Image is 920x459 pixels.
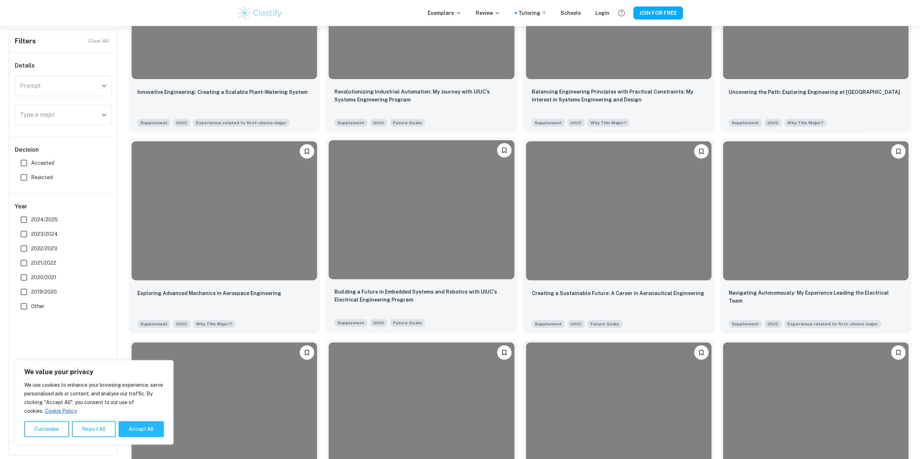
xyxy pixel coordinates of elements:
[31,273,56,281] span: 2020/2021
[129,138,320,334] a: Please log in to bookmark exemplarsExploring Advanced Mechanics in Aerospace EngineeringSupplemen...
[193,118,290,127] span: Explain, in detail, an experience you've had in the past 3 to 4 years related to your first-choic...
[891,144,906,159] button: Please log in to bookmark exemplars
[137,88,308,96] p: Innovative Engineering: Creating a Scalable Plant-Watering System
[787,321,878,327] span: Experience related to first-choice major
[31,259,56,267] span: 2021/2022
[24,421,69,437] button: Customise
[119,421,164,437] button: Accept All
[196,321,232,327] span: Why This Major?
[31,302,44,310] span: Other
[523,138,714,334] a: Please log in to bookmark exemplarsCreating a Sustainable Future: A Career in Aeronautical Engine...
[615,7,628,19] button: Help and Feedback
[787,120,823,126] span: Why This Major?
[497,143,512,157] button: Please log in to bookmark exemplars
[393,320,422,326] span: Future Goals
[99,81,109,91] button: Open
[390,118,425,127] span: Describe your personal and/or career goals after graduating from UIUC and how your selected first...
[193,319,235,328] span: You have selected a second-choice major. Please explain your interest in that major or your overa...
[765,320,782,328] span: UIUC
[729,320,762,328] span: Supplement
[765,119,782,127] span: UIUC
[891,345,906,360] button: Please log in to bookmark exemplars
[15,61,112,70] h6: Details
[334,319,367,327] span: Supplement
[497,345,512,360] button: Please log in to bookmark exemplars
[729,88,900,96] p: Uncovering the Path: Exploring Engineering at UIUC
[784,319,881,328] span: Explain, in detail, an experience you've had in the past 3 to 4 years related to your first-choic...
[15,202,112,211] h6: Year
[587,319,622,328] span: Describe your personal and/or career goals after graduating from UIUC and how your selected first...
[370,319,387,327] span: UIUC
[31,216,58,224] span: 2024/2025
[72,421,116,437] button: Reject All
[334,88,508,104] p: Revolutionizing Industrial Automation: My Journey with UIUC's Systems Engineering Program
[568,320,585,328] span: UIUC
[532,88,706,104] p: Balancing Engineering Principles with Practical Constraints: My Interest in Systems Engineering a...
[44,408,77,414] a: Cookie Policy
[428,9,461,17] p: Exemplars
[24,381,164,415] p: We use cookies to enhance your browsing experience, serve personalised ads or content, and analys...
[561,9,581,17] a: Schools
[532,119,565,127] span: Supplement
[99,110,109,120] button: Open
[326,138,517,334] a: Please log in to bookmark exemplarsBuilding a Future in Embedded Systems and Robotics with UIUC's...
[137,119,170,127] span: Supplement
[476,9,500,17] p: Review
[15,36,36,46] h6: Filters
[720,138,911,334] a: Please log in to bookmark exemplarsNavigating Autonomously: My Experience Leading the Electrical ...
[532,289,704,297] p: Creating a Sustainable Future: A Career in Aeronautical Engineering
[595,9,609,17] a: Login
[24,368,164,376] p: We value your privacy
[633,7,683,20] button: JOIN FOR FREE
[31,288,57,296] span: 2019/2020
[370,119,387,127] span: UIUC
[173,119,190,127] span: UIUC
[590,120,626,126] span: Why This Major?
[137,289,281,297] p: Exploring Advanced Mechanics in Aerospace Engineering
[729,289,903,305] p: Navigating Autonomously: My Experience Leading the Electrical Team
[393,120,422,126] span: Future Goals
[173,320,190,328] span: UIUC
[694,345,709,360] button: Please log in to bookmark exemplars
[784,118,826,127] span: You have selected a second-choice major. Please explain your interest in that major or your overa...
[196,120,287,126] span: Experience related to first-choice major
[15,146,112,154] h6: Decision
[300,345,314,360] button: Please log in to bookmark exemplars
[390,318,425,327] span: Describe your personal and/or career goals after graduating from UIUC and how your selected first...
[518,9,546,17] a: Tutoring
[694,144,709,159] button: Please log in to bookmark exemplars
[300,144,314,159] button: Please log in to bookmark exemplars
[14,360,174,445] div: We value your privacy
[238,6,283,20] img: Clastify logo
[568,119,585,127] span: UIUC
[729,119,762,127] span: Supplement
[587,118,629,127] span: You have selected a second-choice major. Please explain your interest in that major or your overa...
[137,320,170,328] span: Supplement
[31,173,53,181] span: Rejected
[532,320,565,328] span: Supplement
[334,119,367,127] span: Supplement
[31,244,57,252] span: 2022/2023
[334,288,508,304] p: Building a Future in Embedded Systems and Robotics with UIUC's Electrical Engineering Program
[590,321,619,327] span: Future Goals
[31,230,58,238] span: 2023/2024
[31,159,54,167] span: Accepted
